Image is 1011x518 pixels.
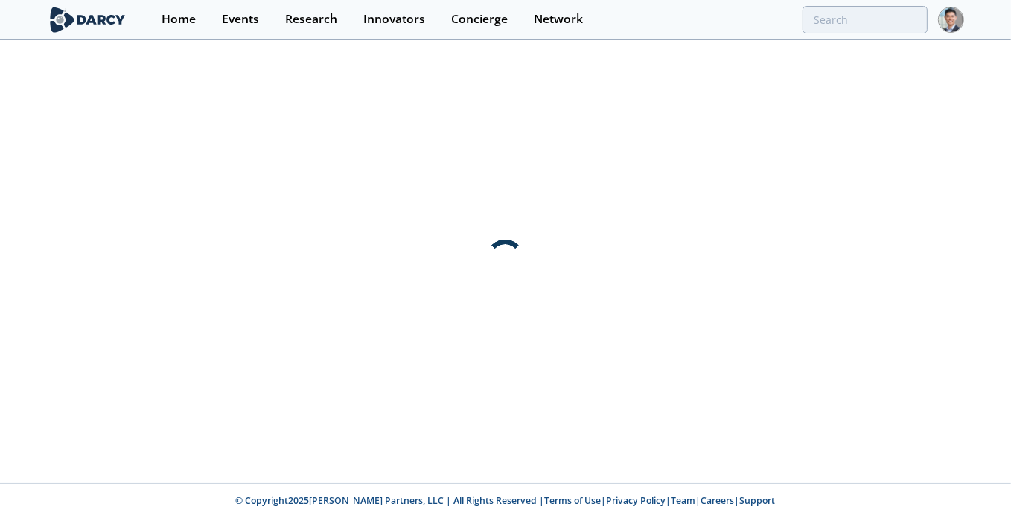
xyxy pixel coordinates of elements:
a: Privacy Policy [607,494,666,507]
p: © Copyright 2025 [PERSON_NAME] Partners, LLC | All Rights Reserved | | | | | [50,494,961,508]
div: Home [162,13,196,25]
div: Research [285,13,337,25]
div: Events [222,13,259,25]
a: Support [740,494,776,507]
img: logo-wide.svg [47,7,128,33]
a: Careers [701,494,735,507]
div: Innovators [363,13,425,25]
div: Network [534,13,583,25]
a: Terms of Use [545,494,602,507]
a: Team [672,494,696,507]
img: Profile [938,7,964,33]
div: Concierge [451,13,508,25]
input: Advanced Search [803,6,928,33]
